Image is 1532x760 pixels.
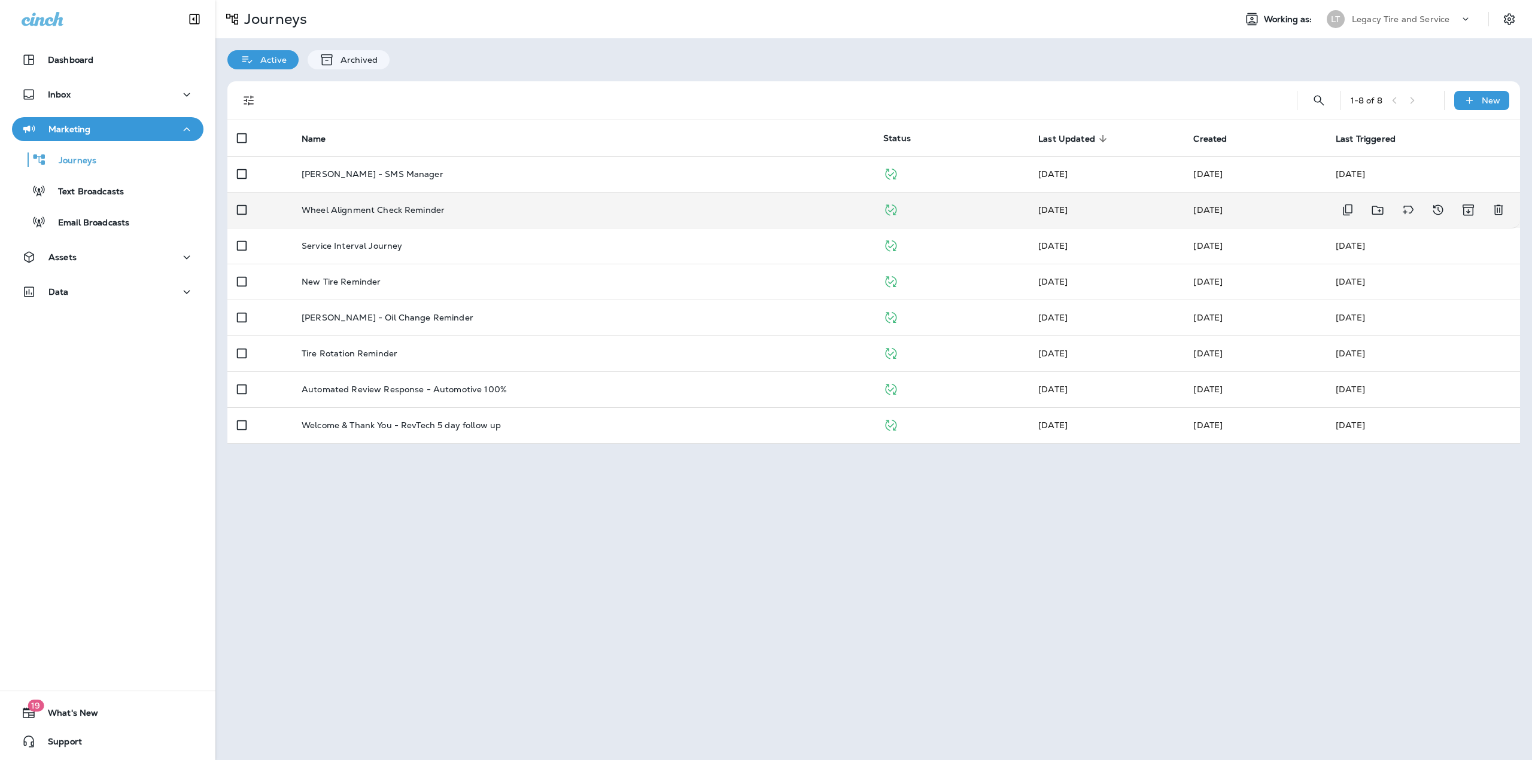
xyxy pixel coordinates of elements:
button: Search Journeys [1307,88,1331,112]
span: Zachary Nottke [1038,240,1068,251]
p: Assets [48,252,77,262]
button: Inbox [12,83,203,106]
span: Frank Carreno [1193,169,1223,179]
span: Zachary Nottke [1038,276,1068,287]
button: Settings [1498,8,1520,30]
p: Journeys [239,10,307,28]
button: Marketing [12,117,203,141]
p: Dashboard [48,55,93,65]
p: Legacy Tire and Service [1352,14,1449,24]
td: [DATE] [1326,264,1520,300]
span: Last Triggered [1336,134,1396,144]
span: Published [883,347,898,358]
button: Assets [12,245,203,269]
span: Last Triggered [1336,133,1411,144]
td: [DATE] [1326,407,1520,443]
button: Collapse Sidebar [178,7,211,31]
button: Data [12,280,203,304]
p: [PERSON_NAME] - SMS Manager [302,169,443,179]
button: Delete [1487,198,1510,222]
p: Tire Rotation Reminder [302,349,397,358]
span: Zachary Nottke [1038,348,1068,359]
td: [DATE] [1326,335,1520,371]
span: What's New [36,708,98,722]
span: Developer Integrations [1038,420,1068,431]
span: Zachary Nottke [1038,169,1068,179]
p: New Tire Reminder [302,277,381,286]
button: Email Broadcasts [12,209,203,234]
span: Zachary Nottke [1038,312,1068,323]
p: [PERSON_NAME] - Oil Change Reminder [302,313,473,322]
button: Add tags [1396,198,1420,222]
p: Archived [335,55,378,65]
span: Published [883,167,898,178]
p: Inbox [48,90,71,99]
div: 1 - 8 of 8 [1351,96,1382,105]
button: 19What's New [12,701,203,725]
span: Support [36,737,82,751]
button: Move to folder [1366,198,1390,222]
span: Zachary Nottke [1193,420,1223,431]
td: [DATE] [1326,156,1520,192]
span: Published [883,383,898,393]
button: Text Broadcasts [12,178,203,203]
span: Published [883,419,898,429]
span: Zachary Nottke [1193,312,1223,323]
div: LT [1327,10,1345,28]
span: Zachary Nottke [1193,348,1223,359]
span: Published [883,275,898,286]
span: Working as: [1264,14,1315,25]
span: Name [302,133,342,144]
span: Zachary Nottke [1193,384,1223,395]
button: Archive [1456,198,1481,222]
span: 19 [28,700,44,712]
p: Journeys [47,155,96,167]
button: Duplicate [1336,198,1360,222]
p: Email Broadcasts [46,218,129,229]
p: Automated Review Response - Automotive 100% [302,384,507,394]
span: Status [883,133,911,144]
td: [DATE] [1326,300,1520,335]
span: Published [883,203,898,214]
span: Zachary Nottke [1193,276,1223,287]
span: Name [302,134,326,144]
button: Dashboard [12,48,203,72]
span: Created [1193,133,1242,144]
span: Last Updated [1038,134,1095,144]
p: Service Interval Journey [302,241,402,251]
td: [DATE] [1326,371,1520,407]
td: [DATE] [1326,228,1520,264]
p: Active [254,55,287,65]
span: Zachary Nottke [1038,384,1068,395]
p: New [1482,96,1500,105]
button: Journeys [12,147,203,172]
button: Support [12,730,203,753]
span: Last Updated [1038,133,1111,144]
p: Marketing [48,124,90,134]
button: View Changelog [1426,198,1450,222]
button: Filters [237,88,261,112]
p: Welcome & Thank You - RevTech 5 day follow up [302,420,501,430]
span: Zachary Nottke [1193,205,1223,215]
span: Zachary Nottke [1038,205,1068,215]
span: Created [1193,134,1227,144]
span: Published [883,311,898,322]
span: Zachary Nottke [1193,240,1223,251]
p: Data [48,287,69,297]
p: Wheel Alignment Check Reminder [302,205,445,215]
p: Text Broadcasts [46,187,124,198]
span: Published [883,239,898,250]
